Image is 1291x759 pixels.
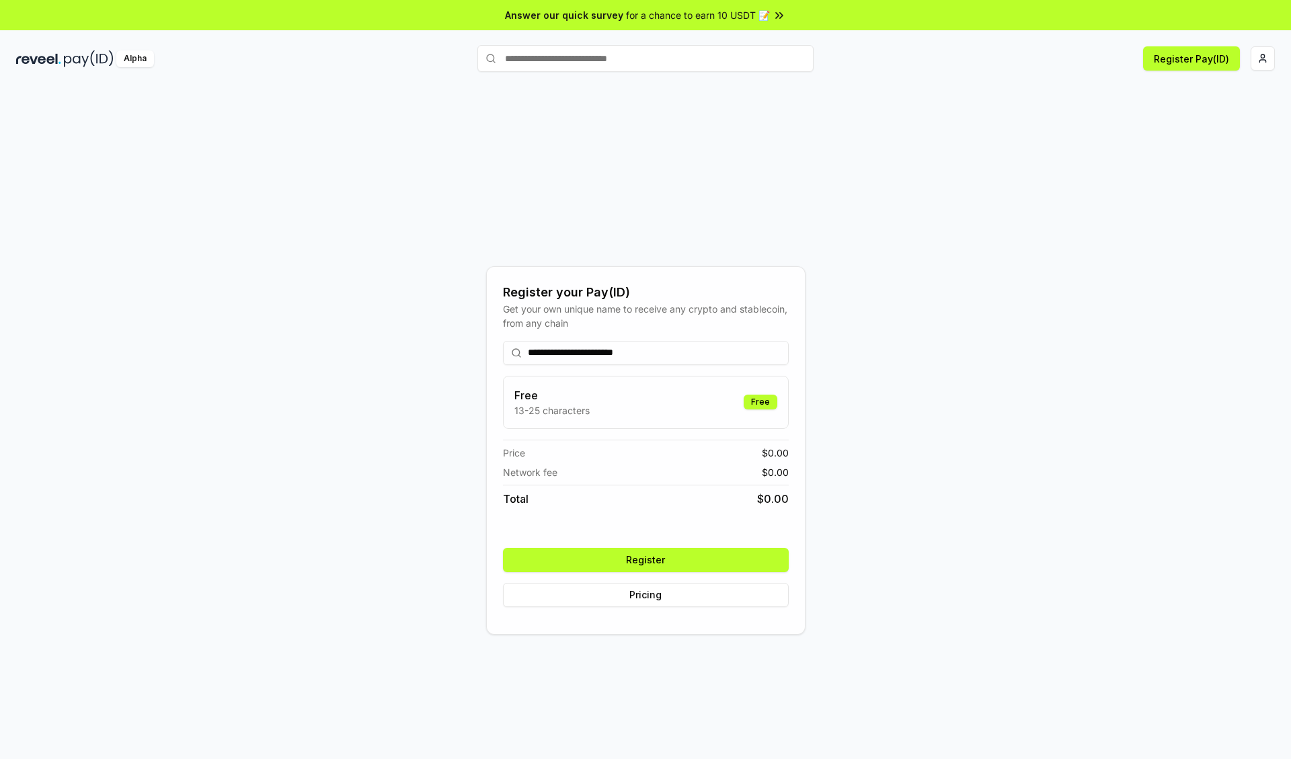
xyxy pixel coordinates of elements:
[757,491,789,507] span: $ 0.00
[503,302,789,330] div: Get your own unique name to receive any crypto and stablecoin, from any chain
[744,395,777,409] div: Free
[505,8,623,22] span: Answer our quick survey
[762,446,789,460] span: $ 0.00
[503,583,789,607] button: Pricing
[503,548,789,572] button: Register
[503,491,529,507] span: Total
[503,465,557,479] span: Network fee
[503,283,789,302] div: Register your Pay(ID)
[514,403,590,417] p: 13-25 characters
[762,465,789,479] span: $ 0.00
[16,50,61,67] img: reveel_dark
[503,446,525,460] span: Price
[1143,46,1240,71] button: Register Pay(ID)
[64,50,114,67] img: pay_id
[514,387,590,403] h3: Free
[116,50,154,67] div: Alpha
[626,8,770,22] span: for a chance to earn 10 USDT 📝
